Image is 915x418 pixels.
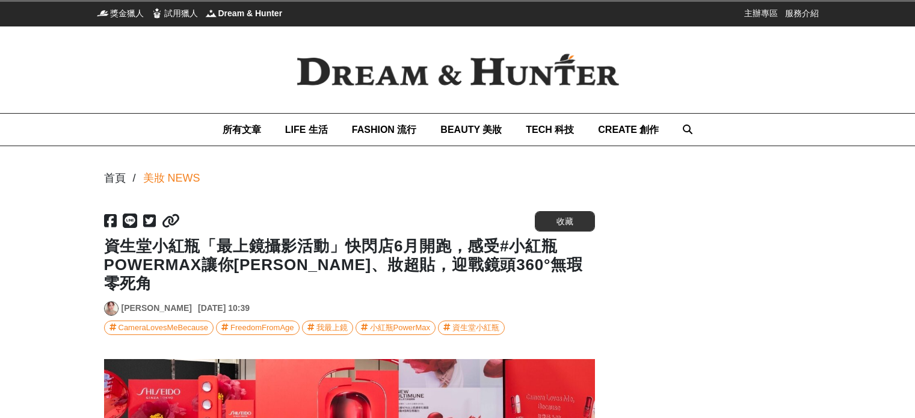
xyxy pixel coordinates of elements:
[97,7,109,19] img: 獎金獵人
[440,124,502,135] span: BEAUTY 美妝
[230,321,294,334] div: FreedomFromAge
[535,211,595,232] button: 收藏
[205,7,283,19] a: Dream & HunterDream & Hunter
[598,114,659,146] a: CREATE 創作
[316,321,348,334] div: 我最上鏡
[151,7,163,19] img: 試用獵人
[151,7,198,19] a: 試用獵人試用獵人
[143,170,200,186] a: 美妝 NEWS
[105,302,118,315] img: Avatar
[440,114,502,146] a: BEAUTY 美妝
[122,302,192,315] a: [PERSON_NAME]
[104,301,119,316] a: Avatar
[104,321,214,335] a: CameraLovesMeBecause
[218,7,283,19] span: Dream & Hunter
[356,321,436,335] a: 小紅瓶PowerMax
[164,7,198,19] span: 試用獵人
[277,34,638,105] img: Dream & Hunter
[205,7,217,19] img: Dream & Hunter
[133,170,136,186] div: /
[438,321,505,335] a: 資生堂小紅瓶
[526,124,574,135] span: TECH 科技
[352,124,417,135] span: FASHION 流行
[370,321,430,334] div: 小紅瓶PowerMax
[526,114,574,146] a: TECH 科技
[223,124,261,135] span: 所有文章
[452,321,499,334] div: 資生堂小紅瓶
[216,321,299,335] a: FreedomFromAge
[598,124,659,135] span: CREATE 創作
[302,321,353,335] a: 我最上鏡
[104,237,595,294] h1: 資生堂小紅瓶「最上鏡攝影活動」快閃店6月開跑，感受#小紅瓶POWERMAX讓你[PERSON_NAME]、妝超貼，迎戰鏡頭360°無瑕零死角
[744,7,778,19] a: 主辦專區
[285,124,328,135] span: LIFE 生活
[119,321,209,334] div: CameraLovesMeBecause
[97,7,144,19] a: 獎金獵人獎金獵人
[110,7,144,19] span: 獎金獵人
[104,170,126,186] div: 首頁
[352,114,417,146] a: FASHION 流行
[285,114,328,146] a: LIFE 生活
[223,114,261,146] a: 所有文章
[785,7,819,19] a: 服務介紹
[198,302,250,315] div: [DATE] 10:39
